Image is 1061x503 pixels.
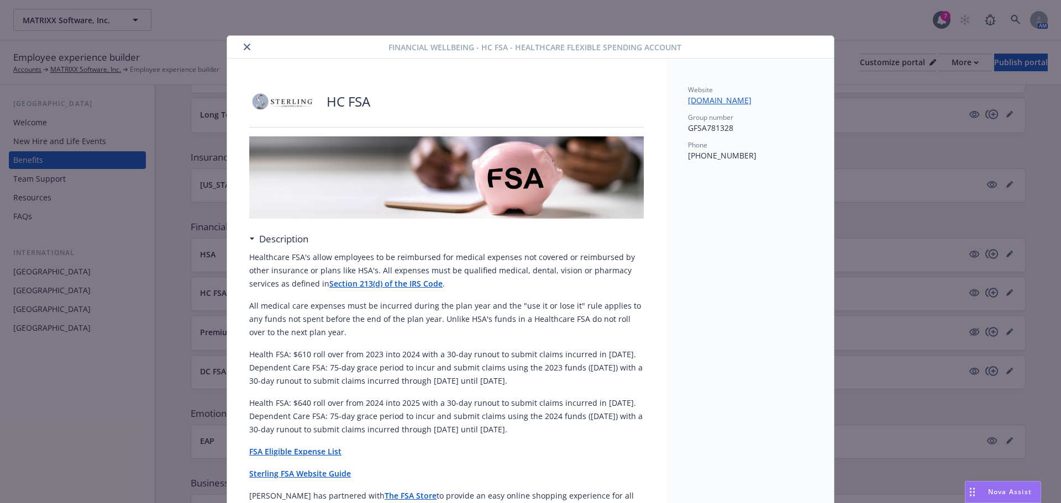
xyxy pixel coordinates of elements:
a: Sterling FSA Website Guide [249,468,351,479]
p: GFSA781328 [688,122,812,134]
span: Phone [688,140,707,150]
span: Website [688,85,713,94]
span: Financial Wellbeing - HC FSA - Healthcare Flexible Spending Account [388,41,681,53]
span: Nova Assist [988,487,1032,496]
p: [PHONE_NUMBER] [688,150,812,161]
div: Description [249,232,308,246]
h3: Description [259,232,308,246]
p: All medical care expenses must be incurred during the plan year and the "use it or lose it" rule ... [249,299,644,339]
a: Section 213(d) of the IRS Code [329,278,443,289]
button: close [240,40,254,54]
div: Drag to move [965,481,979,502]
p: Healthcare FSA's allow employees to be reimbursed for medical expenses not covered or reimbursed ... [249,251,644,290]
p: Health FSA: $640 roll over from 2024 into 2025 with a 30-day runout to submit claims incurred in ... [249,396,644,436]
button: Nova Assist [965,481,1041,503]
a: FSA Eligible Expense List [249,446,342,457]
img: banner [249,136,644,219]
a: The FSA Store [385,490,437,501]
a: [DOMAIN_NAME] [688,95,760,105]
img: SterlingHSA [249,85,316,118]
p: Health FSA: $610 roll over from 2023 into 2024 with a 30-day runout to submit claims incurred in ... [249,348,644,388]
span: Group number [688,113,733,122]
p: HC FSA [327,92,370,111]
